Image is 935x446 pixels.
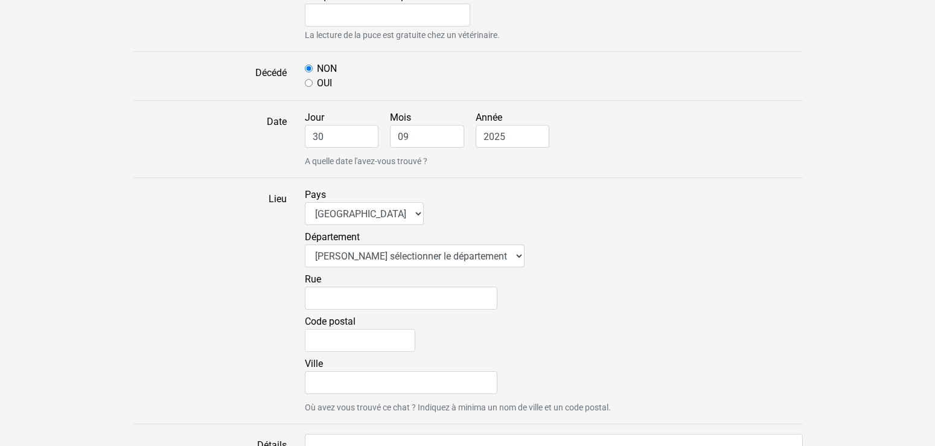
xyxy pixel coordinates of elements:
[390,125,464,148] input: Mois
[317,62,337,76] label: NON
[305,79,313,87] input: OUI
[305,401,803,414] small: Où avez vous trouvé ce chat ? Indiquez à minima un nom de ville et un code postal.
[305,65,313,72] input: NON
[476,110,559,148] label: Année
[390,110,473,148] label: Mois
[317,76,332,91] label: OUI
[124,188,296,414] label: Lieu
[305,244,525,267] select: Département
[305,272,497,310] label: Rue
[305,155,803,168] small: A quelle date l'avez-vous trouvé ?
[305,125,379,148] input: Jour
[305,230,525,267] label: Département
[305,314,415,352] label: Code postal
[305,29,803,42] small: La lecture de la puce est gratuite chez un vétérinaire.
[476,125,550,148] input: Année
[124,110,296,168] label: Date
[305,287,497,310] input: Rue
[305,371,497,394] input: Ville
[305,202,424,225] select: Pays
[305,188,424,225] label: Pays
[124,62,296,91] label: Décédé
[305,110,388,148] label: Jour
[305,329,415,352] input: Code postal
[305,357,497,394] label: Ville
